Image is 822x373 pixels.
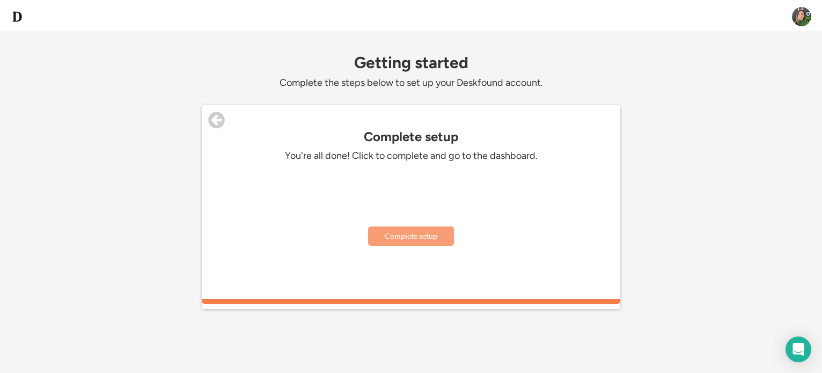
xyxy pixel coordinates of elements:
img: ACg8ocIbQWjjt5PGHjU2rwqQxCeRQI8YG1nMlp2pj6h7_gWxfYtgtJ0=s96-c [792,7,811,26]
div: Complete the steps below to set up your Deskfound account. [202,77,620,89]
div: Open Intercom Messenger [786,337,811,362]
div: You're all done! Click to complete and go to the dashboard. [250,150,572,162]
div: Getting started [202,54,620,71]
div: Complete setup [202,129,620,144]
div: 100% [204,299,618,304]
img: d-whitebg.png [11,10,24,23]
button: Complete setup [368,226,454,246]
